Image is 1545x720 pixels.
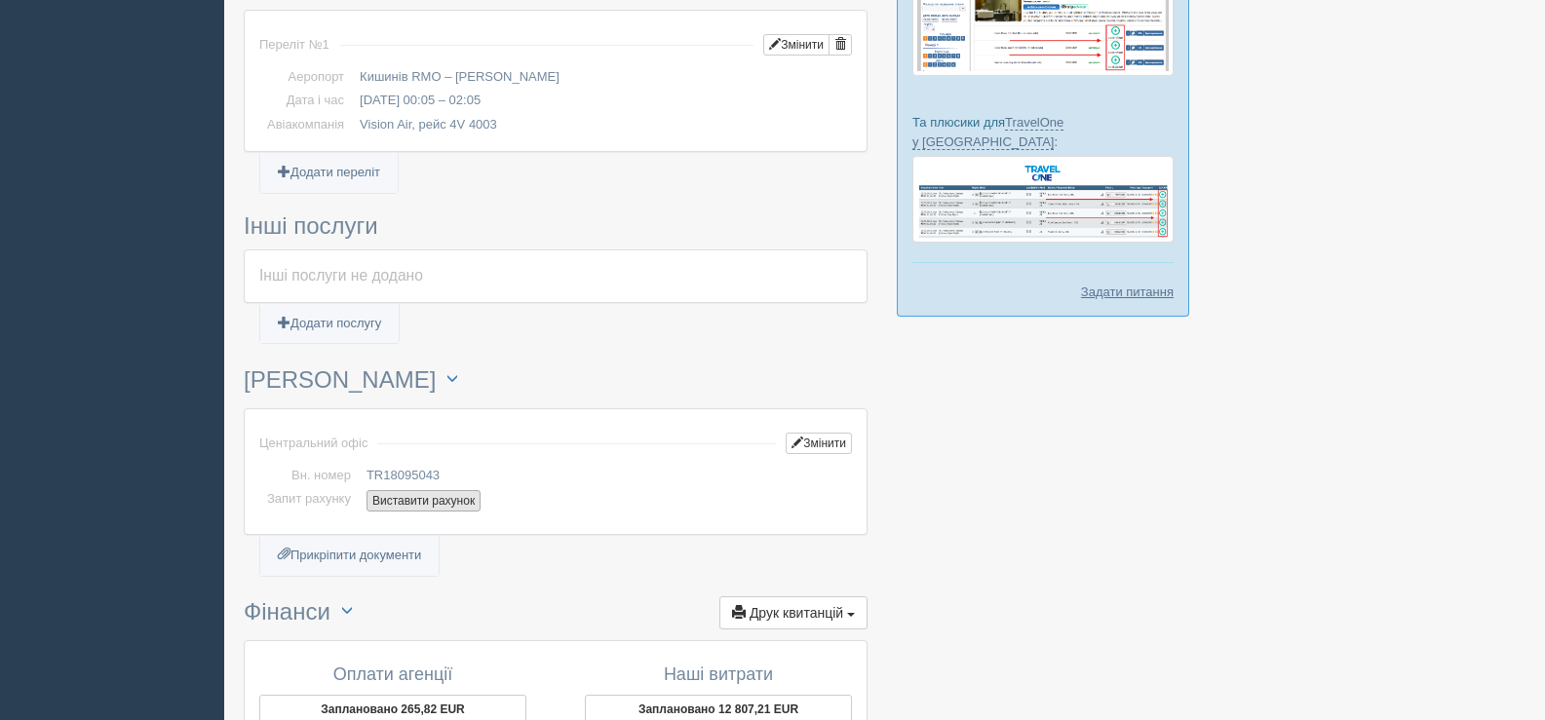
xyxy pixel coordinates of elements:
[244,213,868,239] h3: Інші послуги
[352,113,852,137] td: Vision Air, рейс 4V 4003
[259,464,359,488] td: Вн. номер
[719,596,868,629] button: Друк квитанцій
[367,468,440,482] span: TR18095043
[244,596,868,630] h3: Фінанси
[352,65,852,90] td: Кишинів RMO – [PERSON_NAME]
[763,34,830,56] button: Змінити
[786,433,852,454] button: Змінити
[367,490,481,512] button: Виставити рахунок
[244,364,868,398] h3: [PERSON_NAME]
[260,153,398,193] a: Додати переліт
[259,89,352,113] td: Дата і час
[259,265,852,287] div: Інші послуги не додано
[1081,283,1174,301] a: Задати питання
[912,113,1174,150] p: Та плюсики для :
[260,304,399,344] a: Додати послугу
[259,424,367,464] td: Центральний офіс
[259,113,352,137] td: Авіакомпанія
[912,115,1063,149] a: TravelOne у [GEOGRAPHIC_DATA]
[585,665,852,685] h4: Наші витрати
[259,25,329,65] td: Переліт №
[260,536,439,576] a: Прикріпити документи
[912,156,1174,243] img: travel-one-%D0%BF%D1%96%D0%B4%D0%B1%D1%96%D1%80%D0%BA%D0%B0-%D1%81%D1%80%D0%BC-%D0%B4%D0%BB%D1%8F...
[323,37,329,52] span: 1
[259,665,526,685] h4: Оплати агенції
[259,487,359,519] td: Запит рахунку
[750,605,843,621] span: Друк квитанцій
[259,65,352,90] td: Аеропорт
[352,89,852,113] td: [DATE] 00:05 – 02:05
